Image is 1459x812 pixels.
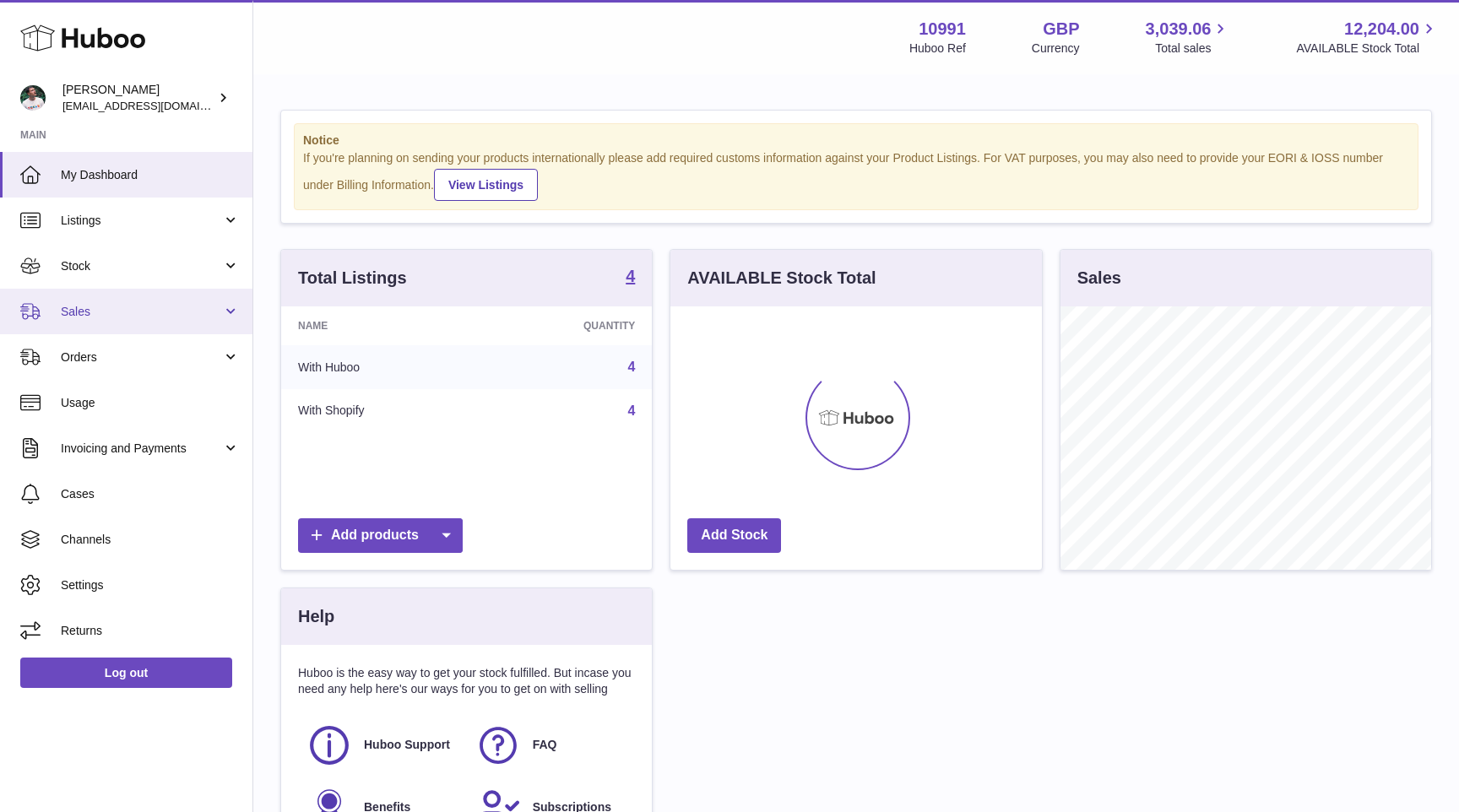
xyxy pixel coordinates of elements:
span: Returns [61,623,240,639]
a: 4 [627,403,635,418]
a: Add Stock [687,518,781,553]
a: Huboo Support [306,723,458,768]
div: Huboo Ref [909,41,966,57]
p: Huboo is the easy way to get your stock fulfilled. But incase you need any help here's our ways f... [298,665,635,697]
span: Usage [61,395,240,411]
span: Cases [61,486,240,502]
span: FAQ [533,737,557,753]
h3: Total Listings [298,267,407,290]
a: 3,039.06 Total sales [1146,18,1231,57]
strong: GBP [1043,18,1079,41]
a: 4 [626,268,635,288]
a: FAQ [475,723,627,768]
span: Total sales [1155,41,1230,57]
div: Currency [1032,41,1080,57]
strong: 10991 [919,18,966,41]
strong: 4 [626,268,635,284]
span: Listings [61,213,222,229]
span: Orders [61,349,222,365]
span: 12,204.00 [1344,18,1419,41]
td: With Huboo [281,345,481,389]
a: Add products [298,518,463,553]
h3: Help [298,605,334,628]
img: timshieff@gmail.com [20,85,46,111]
h3: Sales [1077,267,1121,290]
a: Log out [20,658,232,688]
strong: Notice [303,133,1409,149]
span: Invoicing and Payments [61,441,222,457]
span: 3,039.06 [1146,18,1212,41]
span: Sales [61,304,222,320]
a: View Listings [434,169,538,201]
span: Huboo Support [364,737,450,753]
span: My Dashboard [61,167,240,183]
th: Name [281,306,481,345]
th: Quantity [481,306,652,345]
h3: AVAILABLE Stock Total [687,267,876,290]
span: Settings [61,577,240,593]
span: AVAILABLE Stock Total [1296,41,1439,57]
div: If you're planning on sending your products internationally please add required customs informati... [303,150,1409,201]
a: 12,204.00 AVAILABLE Stock Total [1296,18,1439,57]
div: [PERSON_NAME] [62,82,214,114]
span: Channels [61,532,240,548]
a: 4 [627,360,635,374]
td: With Shopify [281,389,481,433]
span: Stock [61,258,222,274]
span: [EMAIL_ADDRESS][DOMAIN_NAME] [62,99,248,112]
